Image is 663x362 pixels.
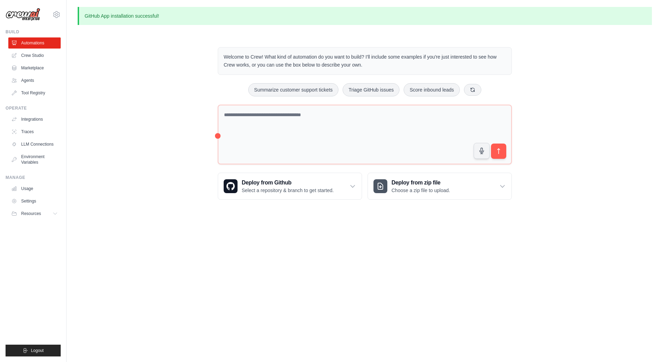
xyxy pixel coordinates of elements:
button: Resources [8,208,61,219]
span: Resources [21,211,41,216]
a: Environment Variables [8,151,61,168]
a: Settings [8,196,61,207]
a: Integrations [8,114,61,125]
div: Build [6,29,61,35]
a: Usage [8,183,61,194]
p: GitHub App installation successful! [78,7,652,25]
div: Manage [6,175,61,180]
button: Score inbound leads [404,83,460,96]
a: Marketplace [8,62,61,74]
img: Logo [6,8,40,21]
p: Welcome to Crew! What kind of automation do you want to build? I'll include some examples if you'... [224,53,506,69]
a: LLM Connections [8,139,61,150]
a: Automations [8,37,61,49]
a: Crew Studio [8,50,61,61]
span: Logout [31,348,44,353]
p: Select a repository & branch to get started. [242,187,334,194]
a: Agents [8,75,61,86]
button: Triage GitHub issues [343,83,399,96]
button: Summarize customer support tickets [248,83,338,96]
a: Tool Registry [8,87,61,98]
div: Operate [6,105,61,111]
button: Logout [6,345,61,356]
h3: Deploy from Github [242,179,334,187]
h3: Deploy from zip file [391,179,450,187]
p: Choose a zip file to upload. [391,187,450,194]
a: Traces [8,126,61,137]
